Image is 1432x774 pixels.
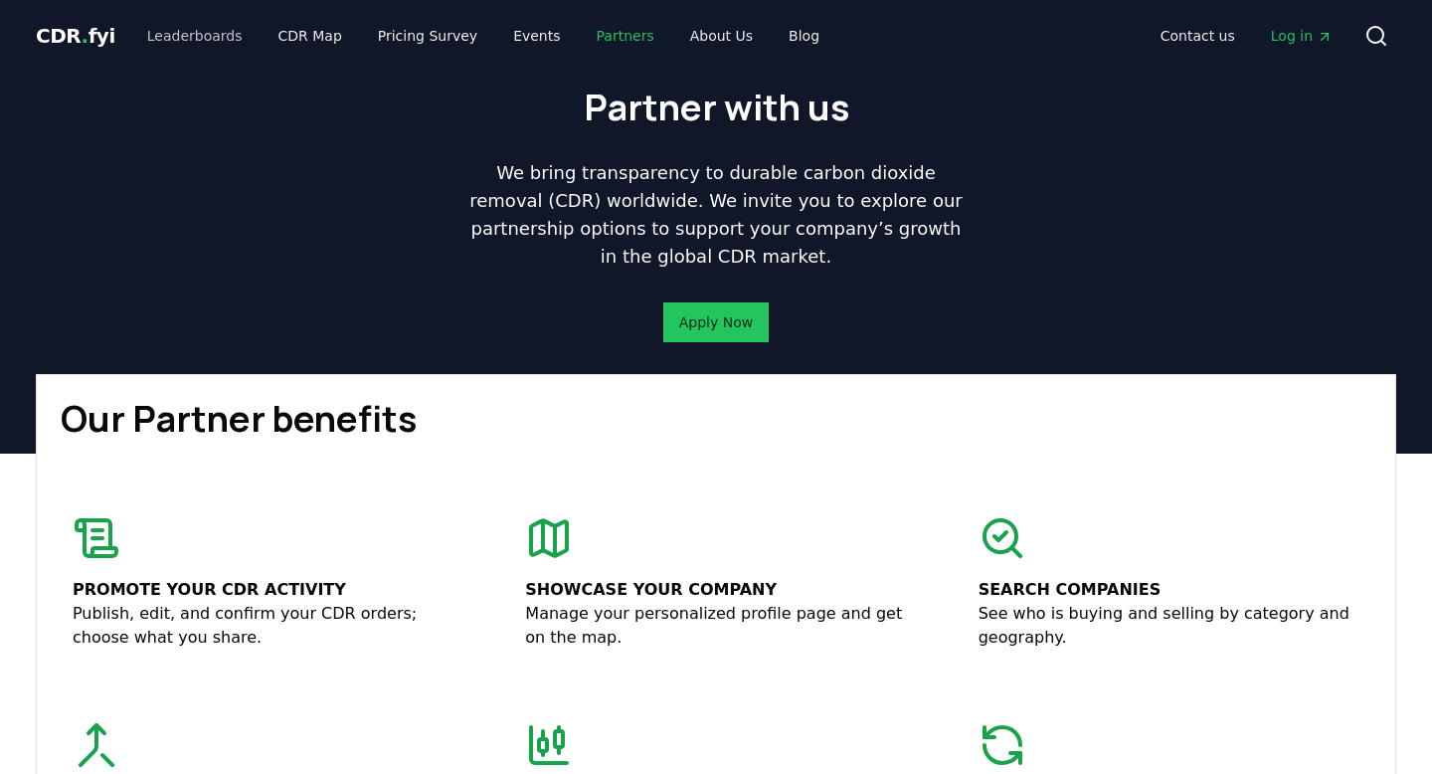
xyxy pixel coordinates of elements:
p: We bring transparency to durable carbon dioxide removal (CDR) worldwide. We invite you to explore... [461,159,971,271]
a: Partners [581,18,670,54]
a: CDR.fyi [36,22,115,50]
p: Manage your personalized profile page and get on the map. [525,602,906,650]
nav: Main [131,18,835,54]
p: Promote your CDR activity [73,578,453,602]
p: See who is buying and selling by category and geography. [979,602,1359,650]
p: Publish, edit, and confirm your CDR orders; choose what you share. [73,602,453,650]
span: CDR fyi [36,24,115,48]
a: About Us [674,18,769,54]
h1: Partner with us [584,88,849,127]
a: Apply Now [679,312,753,332]
a: Contact us [1145,18,1251,54]
span: Log in [1271,26,1333,46]
h1: Our Partner benefits [61,399,1371,439]
a: CDR Map [263,18,358,54]
p: Showcase your company [525,578,906,602]
a: Log in [1255,18,1348,54]
button: Apply Now [663,302,769,342]
p: Search companies [979,578,1359,602]
a: Leaderboards [131,18,259,54]
a: Pricing Survey [362,18,493,54]
nav: Main [1145,18,1348,54]
span: . [82,24,89,48]
a: Blog [773,18,835,54]
a: Events [497,18,576,54]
